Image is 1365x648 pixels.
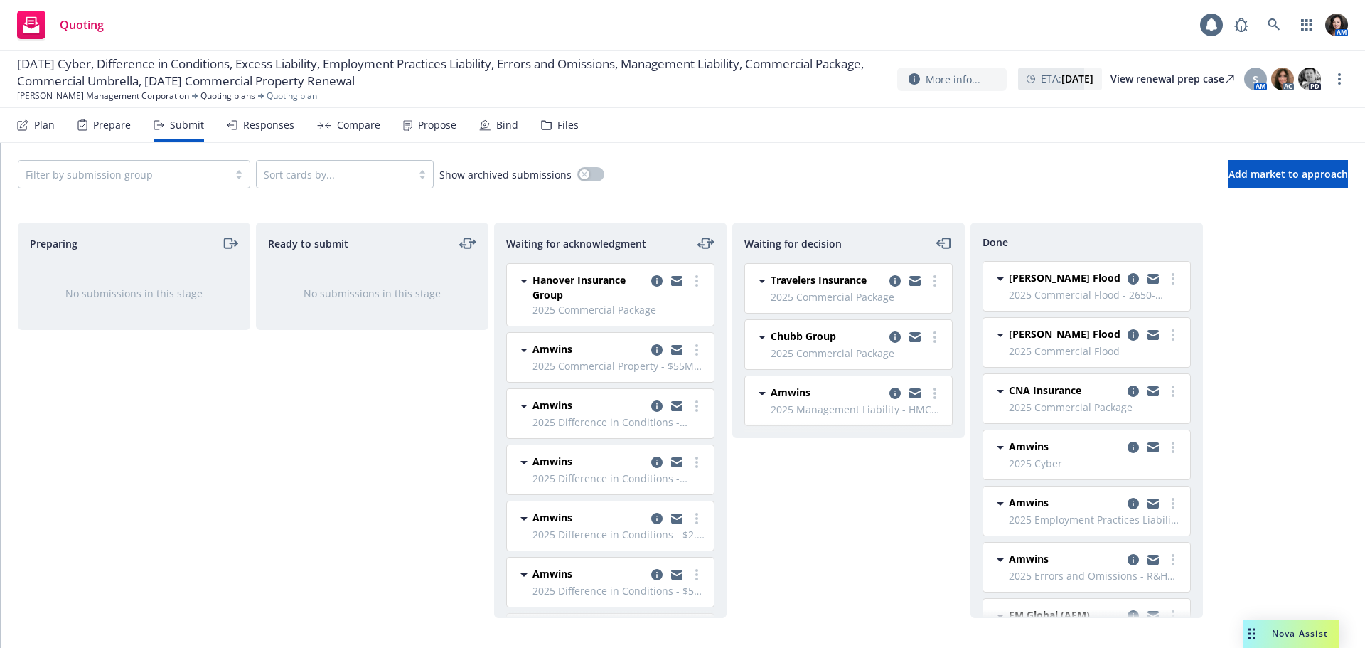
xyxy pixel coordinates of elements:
a: copy logging email [668,341,685,358]
a: Switch app [1292,11,1321,39]
span: 2025 Errors and Omissions - R&H E&O [1009,568,1182,583]
span: 2025 Difference in Conditions - $5M Primary DIC - Main Program [532,583,705,598]
a: more [1331,70,1348,87]
a: copy logging email [1145,495,1162,512]
a: Search [1260,11,1288,39]
a: copy logging email [648,272,665,290]
a: more [688,510,705,527]
span: 2025 Commercial Property - $55M xs $20M DIC - Main Program [532,358,705,373]
span: 2025 Commercial Package [1009,400,1182,415]
a: more [1165,551,1182,568]
span: 2025 Difference in Conditions - $10M xs $10M DIC - Main Program [532,415,705,430]
a: more [688,272,705,290]
a: [PERSON_NAME] Management Corporation [17,90,189,102]
span: Amwins [1009,551,1049,566]
a: copy logging email [1125,607,1142,625]
a: copy logging email [648,510,665,527]
div: No submissions in this stage [41,286,227,301]
span: Chubb Group [771,329,836,344]
button: Nova Assist [1243,620,1339,648]
a: copy logging email [1145,326,1162,344]
span: Waiting for acknowledgment [506,236,646,251]
a: copy logging email [887,272,904,290]
span: 2025 Commercial Flood [1009,344,1182,358]
div: Plan [34,119,55,131]
span: 2025 Commercial Package [771,290,943,304]
span: Preparing [30,236,77,251]
a: copy logging email [668,566,685,583]
span: Amwins [532,566,572,581]
a: moveRight [221,235,238,252]
div: Drag to move [1243,620,1260,648]
span: Show archived submissions [439,167,572,182]
div: Bind [496,119,518,131]
a: more [1165,495,1182,512]
div: Responses [243,119,294,131]
span: Waiting for decision [744,236,842,251]
span: 2025 Commercial Flood - 2650-[GEOGRAPHIC_DATA], [GEOGRAPHIC_DATA] [1009,287,1182,302]
span: 2025 Cyber [1009,456,1182,471]
div: Compare [337,119,380,131]
a: more [688,341,705,358]
a: moveLeft [936,235,953,252]
span: Nova Assist [1272,627,1328,639]
img: photo [1325,14,1348,36]
span: Amwins [771,385,810,400]
a: Quoting plans [200,90,255,102]
a: copy logging email [668,398,685,415]
span: 2025 Difference in Conditions - $2.5M PO $5M xs $5M DIC - Main Program [532,471,705,486]
a: copy logging email [1145,383,1162,400]
a: moveLeftRight [459,235,476,252]
a: copy logging email [1125,495,1142,512]
a: copy logging email [887,385,904,402]
a: copy logging email [1125,326,1142,344]
span: 2025 Commercial Package [532,302,705,317]
button: Add market to approach [1228,160,1348,188]
span: Done [983,235,1008,250]
a: copy logging email [1145,607,1162,625]
a: more [926,272,943,290]
div: No submissions in this stage [279,286,465,301]
span: FM Global (AFM) [1009,607,1090,622]
a: moveLeftRight [697,235,714,252]
span: 2025 Employment Practices Liability - R&H EPL [1009,512,1182,527]
a: copy logging email [1145,551,1162,568]
span: CNA Insurance [1009,383,1081,398]
span: Travelers Insurance [771,272,867,287]
a: more [926,385,943,402]
a: copy logging email [648,398,665,415]
span: [PERSON_NAME] Flood [1009,326,1120,341]
span: Amwins [532,398,572,413]
a: copy logging email [1125,270,1142,287]
span: Amwins [532,341,572,356]
img: photo [1298,68,1321,90]
span: 2025 Difference in Conditions - $2.5 PO $5M xs $5M DIC - Main Program [532,527,705,542]
a: more [1165,383,1182,400]
a: copy logging email [648,454,665,471]
span: [DATE] Cyber, Difference in Conditions, Excess Liability, Employment Practices Liability, Errors ... [17,55,886,90]
span: Amwins [532,510,572,525]
a: more [1165,270,1182,287]
div: Prepare [93,119,131,131]
a: copy logging email [906,329,924,346]
span: Amwins [1009,439,1049,454]
div: Files [557,119,579,131]
a: copy logging email [648,341,665,358]
span: S [1253,72,1258,87]
span: Add market to approach [1228,167,1348,181]
a: copy logging email [668,454,685,471]
a: more [688,398,705,415]
a: copy logging email [648,566,665,583]
a: copy logging email [887,329,904,346]
a: copy logging email [906,272,924,290]
a: more [1165,607,1182,625]
strong: [DATE] [1061,72,1093,85]
span: Amwins [1009,495,1049,510]
div: Propose [418,119,456,131]
a: more [688,454,705,471]
span: ETA : [1041,71,1093,86]
button: More info... [897,68,1007,91]
span: [PERSON_NAME] Flood [1009,270,1120,285]
img: photo [1271,68,1294,90]
div: View renewal prep case [1110,68,1234,90]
